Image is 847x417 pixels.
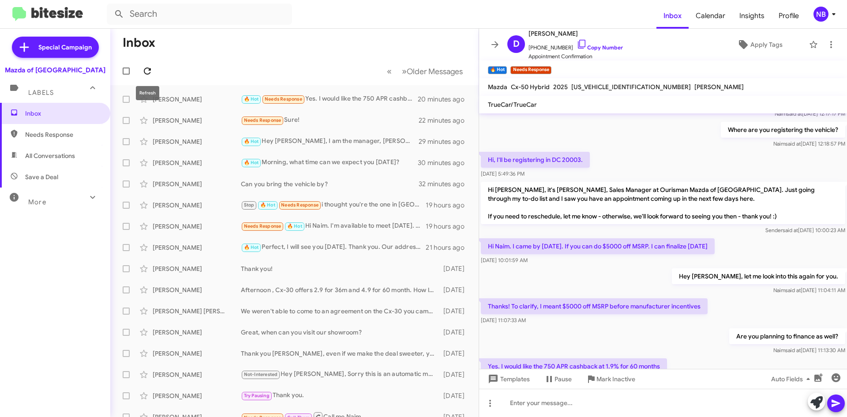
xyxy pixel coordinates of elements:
div: [PERSON_NAME] [153,391,241,400]
span: Appointment Confirmation [528,52,623,61]
button: Templates [479,371,537,387]
div: Perfect, I will see you [DATE]. Thank you. Our address is [STREET_ADDRESS]. [241,242,426,252]
a: Calendar [689,3,732,29]
span: Naim [DATE] 11:13:30 AM [773,347,845,353]
span: [DATE] 5:49:36 PM [481,170,525,177]
div: i thought you're the one in [GEOGRAPHIC_DATA] [241,200,426,210]
div: [PERSON_NAME] [153,180,241,188]
span: Mark Inactive [596,371,635,387]
div: [PERSON_NAME] [153,201,241,210]
span: 2025 [553,83,568,91]
span: Templates [486,371,530,387]
span: Try Pausing [244,393,270,398]
p: Where are you registering the vehicle? [721,122,845,138]
span: Needs Response [244,223,281,229]
div: Thank you. [241,391,439,401]
small: 🔥 Hot [488,66,507,74]
a: Profile [772,3,806,29]
div: [PERSON_NAME] [153,222,241,231]
div: 30 minutes ago [419,158,472,167]
div: 20 minutes ago [419,95,472,104]
div: [DATE] [439,328,472,337]
p: Hi Naim. I came by [DATE]. If you can do $5000 off MSRP. I can finalize [DATE] [481,238,715,254]
span: Apply Tags [750,37,783,53]
p: Hi [PERSON_NAME], it's [PERSON_NAME], Sales Manager at Ourisman Mazda of [GEOGRAPHIC_DATA]. Just ... [481,182,845,224]
div: 21 hours ago [426,243,472,252]
span: More [28,198,46,206]
button: Mark Inactive [579,371,642,387]
span: Naim [DATE] 12:18:57 PM [773,140,845,147]
span: Save a Deal [25,173,58,181]
div: [DATE] [439,391,472,400]
a: Insights [732,3,772,29]
span: said at [785,347,801,353]
span: said at [785,140,801,147]
input: Search [107,4,292,25]
span: Stop [244,202,255,208]
div: [PERSON_NAME] [153,370,241,379]
span: Naim [DATE] 11:04:11 AM [773,287,845,293]
span: [PERSON_NAME] [528,28,623,39]
div: [DATE] [439,286,472,294]
span: Inbox [25,109,100,118]
span: Not-Interested [244,372,278,377]
span: « [387,66,392,77]
div: [DATE] [439,370,472,379]
span: 🔥 Hot [244,160,259,165]
span: 🔥 Hot [244,96,259,102]
a: Inbox [656,3,689,29]
div: 32 minutes ago [419,180,472,188]
a: Copy Number [577,44,623,51]
div: [PERSON_NAME] [153,116,241,125]
p: Hi, I'll be registering in DC 20003. [481,152,590,168]
span: Sender [DATE] 10:00:23 AM [765,227,845,233]
span: Needs Response [281,202,319,208]
div: Sure! [241,115,419,125]
span: All Conversations [25,151,75,160]
div: We weren't able to come to an agreement on the Cx-30 you came to see? [241,307,439,316]
button: Apply Tags [714,37,805,53]
span: Mazda [488,83,507,91]
div: Thank you [PERSON_NAME], even if we make the deal sweeter, you would pass? [241,349,439,358]
span: Needs Response [25,130,100,139]
div: [PERSON_NAME] [153,328,241,337]
span: Special Campaign [38,43,92,52]
div: [PERSON_NAME] [153,264,241,273]
div: Yes. I would like the 750 APR cashback at 1.9% for 60 months [241,94,419,104]
span: Needs Response [265,96,302,102]
div: Hey [PERSON_NAME], I am the manager, [PERSON_NAME] is your salesperson. Thank you we will see you... [241,136,419,147]
div: Thank you! [241,264,439,273]
div: [DATE] [439,307,472,316]
button: Previous [382,62,397,80]
div: [PERSON_NAME] [153,243,241,252]
p: Thanks! To clarify, I meant $5000 off MSRP before manufacturer incentives [481,298,708,314]
span: Needs Response [244,117,281,123]
span: Pause [555,371,572,387]
div: 29 minutes ago [419,137,472,146]
span: [US_VEHICLE_IDENTIFICATION_NUMBER] [571,83,691,91]
span: [PERSON_NAME] [694,83,744,91]
span: 🔥 Hot [244,139,259,144]
span: 🔥 Hot [244,244,259,250]
div: [PERSON_NAME] [153,286,241,294]
span: Older Messages [407,67,463,76]
span: [PHONE_NUMBER] [528,39,623,52]
p: Hey [PERSON_NAME], let me look into this again for you. [672,268,845,284]
span: said at [783,227,798,233]
div: [PERSON_NAME] [153,137,241,146]
div: Refresh [136,86,159,100]
div: [PERSON_NAME] [PERSON_NAME] [153,307,241,316]
div: Hi Naim. I'm available to meet [DATE]. Would someone be able to help me around 3:45pm or so? [241,221,426,231]
span: 🔥 Hot [260,202,275,208]
span: [DATE] 11:07:33 AM [481,317,526,323]
div: Hey [PERSON_NAME], Sorry this is an automatic message. The car has been sold. Are you looking for... [241,369,439,379]
span: Auto Fields [771,371,813,387]
span: TrueCar/TrueCar [488,101,537,109]
div: 22 minutes ago [419,116,472,125]
span: Naim [DATE] 12:17:17 PM [775,110,845,117]
button: Pause [537,371,579,387]
p: Are you planning to finance as well? [729,328,845,344]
